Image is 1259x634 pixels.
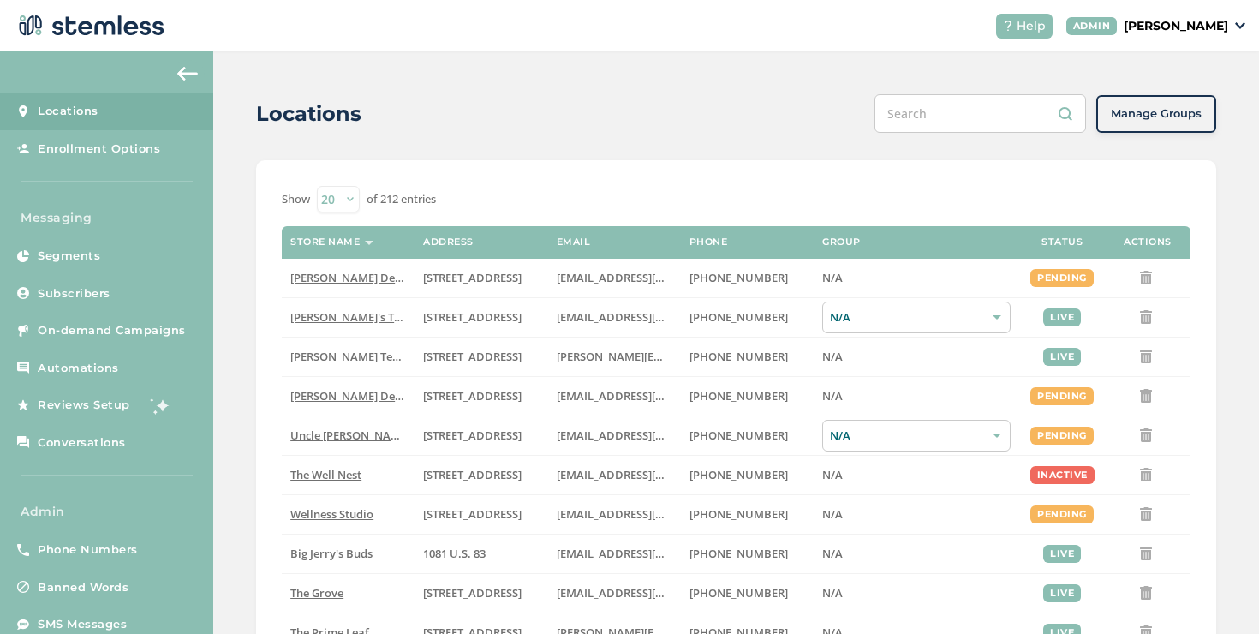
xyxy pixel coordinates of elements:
[557,271,672,285] label: arman91488@gmail.com
[38,248,100,265] span: Segments
[689,428,788,443] span: [PHONE_NUMBER]
[38,397,130,414] span: Reviews Setup
[143,388,177,422] img: glitter-stars-b7820f95.gif
[1124,17,1228,35] p: [PERSON_NAME]
[822,389,1011,404] label: N/A
[290,350,406,364] label: Swapnil Test store
[1043,545,1081,563] div: live
[689,270,788,285] span: [PHONE_NUMBER]
[423,310,539,325] label: 123 East Main Street
[423,349,522,364] span: [STREET_ADDRESS]
[290,547,406,561] label: Big Jerry's Buds
[423,507,539,522] label: 123 Main Street
[822,302,1011,333] div: N/A
[822,507,1011,522] label: N/A
[290,309,440,325] span: [PERSON_NAME]'s Test Store
[282,191,310,208] label: Show
[557,389,672,404] label: arman91488@gmail.com
[423,428,539,443] label: 209 King Circle
[557,507,672,522] label: vmrobins@gmail.com
[689,388,788,404] span: [PHONE_NUMBER]
[290,271,406,285] label: Hazel Delivery
[290,507,406,522] label: Wellness Studio
[689,309,788,325] span: [PHONE_NUMBER]
[1043,348,1081,366] div: live
[689,546,788,561] span: [PHONE_NUMBER]
[38,360,119,377] span: Automations
[423,467,522,482] span: [STREET_ADDRESS]
[822,468,1011,482] label: N/A
[557,428,743,443] span: [EMAIL_ADDRESS][DOMAIN_NAME]
[290,506,373,522] span: Wellness Studio
[423,546,486,561] span: 1081 U.S. 83
[423,388,522,404] span: [STREET_ADDRESS]
[1030,427,1094,445] div: pending
[689,349,788,364] span: [PHONE_NUMBER]
[290,270,425,285] span: [PERSON_NAME] Delivery
[557,585,743,601] span: [EMAIL_ADDRESS][DOMAIN_NAME]
[822,586,1011,601] label: N/A
[290,468,406,482] label: The Well Nest
[689,468,805,482] label: (269) 929-8463
[423,270,522,285] span: [STREET_ADDRESS]
[557,388,743,404] span: [EMAIL_ADDRESS][DOMAIN_NAME]
[423,547,539,561] label: 1081 U.S. 83
[689,271,805,285] label: (818) 561-0790
[689,586,805,601] label: (619) 600-1269
[38,103,98,120] span: Locations
[557,546,743,561] span: [EMAIL_ADDRESS][DOMAIN_NAME]
[557,586,672,601] label: dexter@thegroveca.com
[689,310,805,325] label: (503) 804-9208
[1043,308,1081,326] div: live
[365,241,373,245] img: icon-sort-1e1d7615.svg
[874,94,1086,133] input: Search
[177,67,198,81] img: icon-arrow-back-accent-c549486e.svg
[689,236,728,248] label: Phone
[38,434,126,452] span: Conversations
[1111,105,1202,123] span: Manage Groups
[557,309,743,325] span: [EMAIL_ADDRESS][DOMAIN_NAME]
[557,350,672,364] label: swapnil@stemless.co
[822,350,1011,364] label: N/A
[689,507,805,522] label: (269) 929-8463
[1030,387,1094,405] div: pending
[557,506,743,522] span: [EMAIL_ADDRESS][DOMAIN_NAME]
[689,547,805,561] label: (580) 539-1118
[38,616,127,633] span: SMS Messages
[1235,22,1245,29] img: icon_down-arrow-small-66adaf34.svg
[423,428,522,443] span: [STREET_ADDRESS]
[689,506,788,522] span: [PHONE_NUMBER]
[689,467,788,482] span: [PHONE_NUMBER]
[38,285,110,302] span: Subscribers
[557,349,831,364] span: [PERSON_NAME][EMAIL_ADDRESS][DOMAIN_NAME]
[557,270,743,285] span: [EMAIL_ADDRESS][DOMAIN_NAME]
[290,428,476,443] span: Uncle [PERSON_NAME]’s King Circle
[423,236,474,248] label: Address
[256,99,361,129] h2: Locations
[822,420,1011,452] div: N/A
[423,389,539,404] label: 17523 Ventura Boulevard
[1173,552,1259,634] div: Chat Widget
[290,585,343,601] span: The Grove
[290,467,361,482] span: The Well Nest
[689,428,805,443] label: (907) 330-7833
[290,388,433,404] span: [PERSON_NAME] Delivery 4
[290,389,406,404] label: Hazel Delivery 4
[557,310,672,325] label: brianashen@gmail.com
[290,586,406,601] label: The Grove
[557,428,672,443] label: christian@uncleherbsak.com
[1096,95,1216,133] button: Manage Groups
[290,349,432,364] span: [PERSON_NAME] Test store
[1003,21,1013,31] img: icon-help-white-03924b79.svg
[423,586,539,601] label: 8155 Center Street
[822,236,861,248] label: Group
[1066,17,1118,35] div: ADMIN
[557,468,672,482] label: vmrobins@gmail.com
[1030,466,1095,484] div: inactive
[822,547,1011,561] label: N/A
[557,547,672,561] label: info@bigjerrysbuds.com
[423,309,522,325] span: [STREET_ADDRESS]
[689,389,805,404] label: (818) 561-0790
[1105,226,1190,259] th: Actions
[423,271,539,285] label: 17523 Ventura Boulevard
